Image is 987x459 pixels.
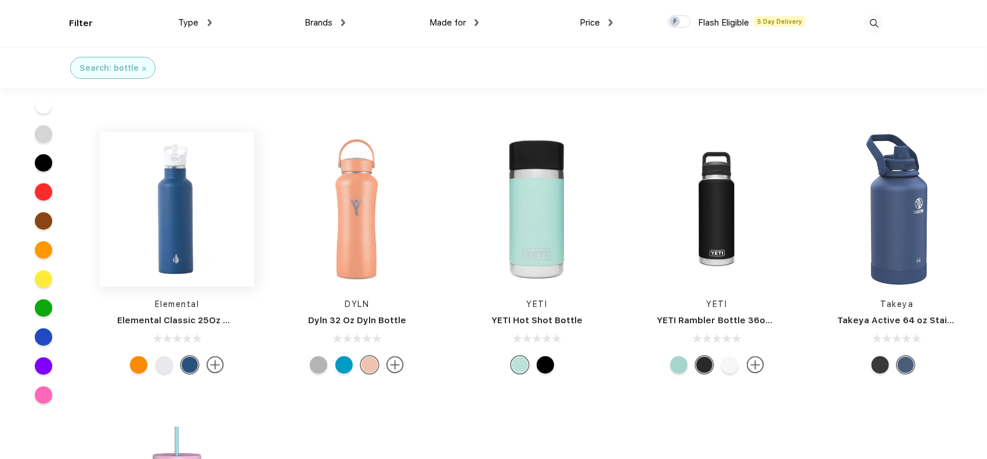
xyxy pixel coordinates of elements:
img: func=resize&h=266 [820,132,974,287]
img: filter_cancel.svg [142,67,146,71]
div: Onyx [872,356,889,374]
img: func=resize&h=266 [460,132,614,287]
a: YETI [707,299,728,309]
div: Black [537,356,554,374]
span: Type [179,17,199,28]
img: dropdown.png [609,19,613,26]
img: dropdown.png [208,19,212,26]
div: DYLN Blue [335,356,353,374]
div: Navy Blue [181,356,198,374]
div: Black [696,356,713,374]
img: dropdown.png [475,19,479,26]
img: func=resize&h=266 [640,132,794,287]
div: Seafoam Blue [511,356,529,374]
span: Brands [305,17,332,28]
a: Elemental [155,299,200,309]
a: Elemental Classic 25Oz Water Bottle [117,315,280,326]
a: YETI Rambler Bottle 36oz Chug [657,315,796,326]
img: more.svg [747,356,764,374]
a: YETI Hot Shot Bottle [491,315,583,326]
a: Takeya [880,299,913,309]
img: dropdown.png [341,19,345,26]
div: Midnight [897,356,914,374]
a: Dyln 32 Oz Dyln Bottle [308,315,406,326]
div: Matte White [156,356,173,374]
div: Living Coral [361,356,378,374]
div: White [721,356,739,374]
span: Price [580,17,600,28]
div: Search: bottle [79,62,139,74]
span: Made for [429,17,466,28]
img: more.svg [207,356,224,374]
span: Flash Eligible [698,17,749,28]
img: more.svg [386,356,404,374]
div: Seafoam [670,356,688,374]
a: YETI [526,299,547,309]
div: Citrus [130,356,147,374]
img: func=resize&h=266 [280,132,434,287]
div: Steel [310,356,327,374]
div: Filter [69,17,93,30]
a: DYLN [345,299,369,309]
img: func=resize&h=266 [100,132,254,287]
img: desktop_search.svg [865,14,884,33]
